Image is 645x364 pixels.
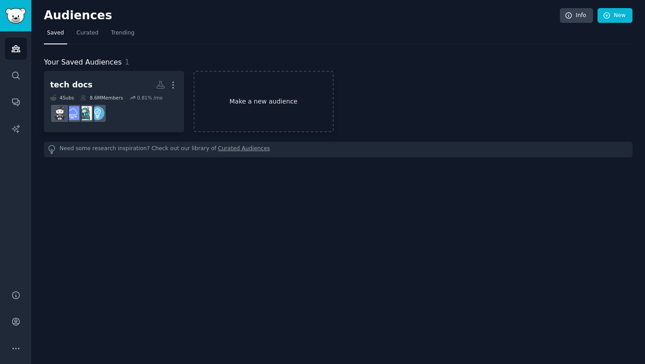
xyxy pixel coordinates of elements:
div: 8.6M Members [80,95,123,101]
a: Trending [108,26,138,44]
img: CustomerSuccess [78,106,92,120]
h2: Audiences [44,9,560,23]
span: Trending [111,29,134,37]
a: Info [560,8,593,23]
img: GummySearch logo [5,8,26,24]
div: 0.81 % /mo [137,95,163,101]
a: Make a new audience [193,71,334,132]
a: Curated [73,26,102,44]
a: tech docs4Subs8.6MMembers0.81% /moEntrepreneurCustomerSuccessSaaStechsupport [44,71,184,132]
span: Your Saved Audiences [44,57,122,68]
a: New [598,8,632,23]
span: Curated [77,29,99,37]
span: Saved [47,29,64,37]
img: techsupport [53,106,67,120]
div: tech docs [50,79,93,91]
img: SaaS [65,106,79,120]
a: Curated Audiences [218,145,270,154]
a: Saved [44,26,67,44]
div: 4 Sub s [50,95,74,101]
span: 1 [125,58,129,66]
img: Entrepreneur [90,106,104,120]
div: Need some research inspiration? Check out our library of [44,142,632,157]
